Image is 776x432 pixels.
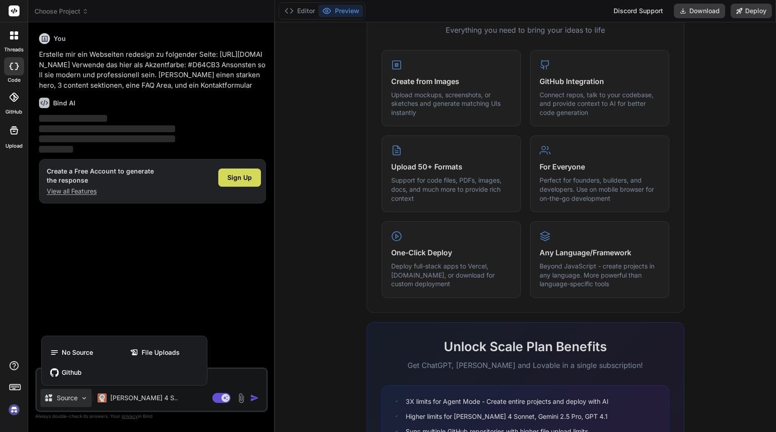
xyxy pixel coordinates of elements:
[8,76,20,84] label: code
[4,46,24,54] label: threads
[5,108,22,116] label: GitHub
[142,348,180,357] span: File Uploads
[62,368,82,377] span: Github
[62,348,93,357] span: No Source
[5,142,23,150] label: Upload
[6,402,22,417] img: signin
